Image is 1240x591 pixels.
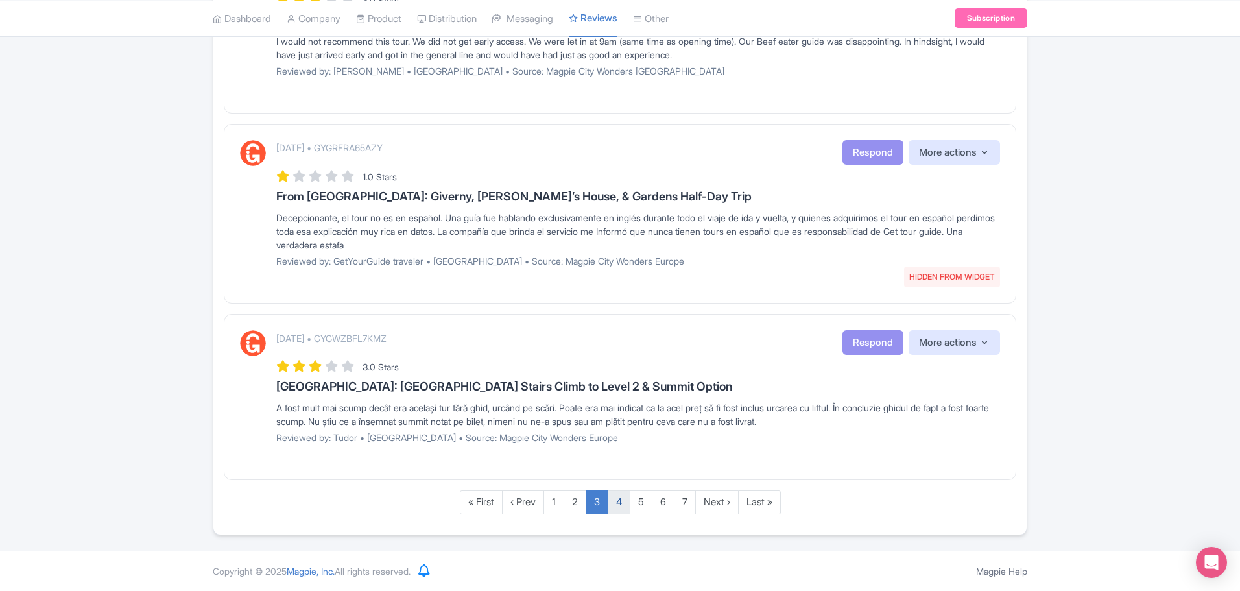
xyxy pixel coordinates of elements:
button: More actions [909,140,1000,165]
span: Magpie, Inc. [287,566,335,577]
a: 5 [630,490,652,514]
a: Other [633,1,669,36]
a: 2 [564,490,586,514]
a: Next › [695,490,739,514]
h3: From [GEOGRAPHIC_DATA]: Giverny, [PERSON_NAME]’s House, & Gardens Half-Day Trip [276,190,1000,203]
a: 7 [674,490,696,514]
p: Reviewed by: [PERSON_NAME] • [GEOGRAPHIC_DATA] • Source: Magpie City Wonders [GEOGRAPHIC_DATA] [276,64,1000,78]
span: HIDDEN FROM WIDGET [904,267,1000,287]
a: Dashboard [213,1,271,36]
a: 1 [543,490,564,514]
h3: [GEOGRAPHIC_DATA]: [GEOGRAPHIC_DATA] Stairs Climb to Level 2 & Summit Option [276,380,1000,393]
a: Distribution [417,1,477,36]
a: 6 [652,490,674,514]
img: GetYourGuide Logo [240,140,266,166]
div: I would not recommend this tour. We did not get early access. We were let in at 9am (same time as... [276,34,1000,62]
p: Reviewed by: Tudor • [GEOGRAPHIC_DATA] • Source: Magpie City Wonders Europe [276,431,1000,444]
a: Product [356,1,401,36]
div: Open Intercom Messenger [1196,547,1227,578]
a: Magpie Help [976,566,1027,577]
a: Messaging [492,1,553,36]
button: More actions [909,330,1000,356]
button: Respond [842,140,903,165]
a: Last » [738,490,781,514]
div: Decepcionante, el tour no es en español. Una guía fue hablando exclusivamente en inglés durante t... [276,211,1000,252]
span: 1.0 Stars [363,171,397,182]
a: « First [460,490,503,514]
a: 3 [586,490,608,514]
a: 4 [608,490,630,514]
a: Subscription [955,8,1027,28]
a: Company [287,1,340,36]
img: GetYourGuide Logo [240,330,266,356]
p: [DATE] • GYGWZBFL7KMZ [276,332,387,345]
span: 3.0 Stars [363,361,399,372]
div: A fost mult mai scump decât era același tur fără ghid, urcând pe scări. Poate era mai indicat ca ... [276,401,1000,428]
a: ‹ Prev [502,490,544,514]
p: Reviewed by: GetYourGuide traveler • [GEOGRAPHIC_DATA] • Source: Magpie City Wonders Europe [276,254,1000,268]
button: Respond [842,330,903,356]
div: Copyright © 2025 All rights reserved. [205,564,418,578]
p: [DATE] • GYGRFRA65AZY [276,141,383,154]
